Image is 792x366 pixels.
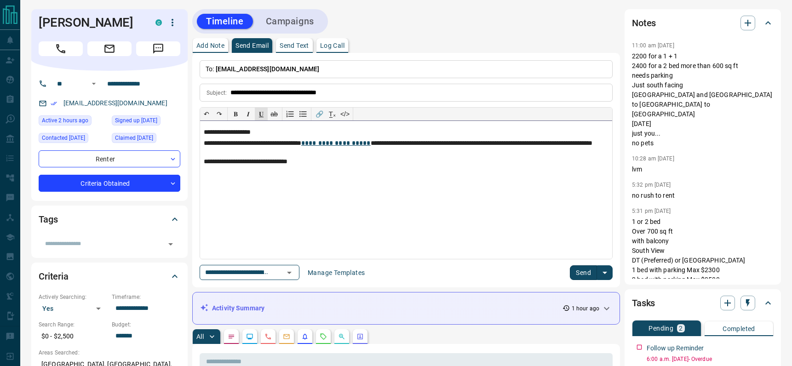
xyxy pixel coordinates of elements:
p: Add Note [196,42,224,49]
s: ab [270,110,278,118]
p: 5:31 pm [DATE] [632,208,671,214]
p: Send Email [235,42,269,49]
span: Claimed [DATE] [115,133,153,143]
div: split button [570,265,613,280]
svg: Requests [320,333,327,340]
button: ↶ [200,108,213,120]
div: Criteria Obtained [39,175,180,192]
p: Send Text [280,42,309,49]
div: Activity Summary1 hour ago [200,300,612,317]
svg: Listing Alerts [301,333,309,340]
p: All [196,333,204,340]
p: Follow up Reminder [647,343,704,353]
p: To: [200,60,613,78]
span: Signed up [DATE] [115,116,157,125]
div: Yes [39,301,107,316]
span: Email [87,41,132,56]
button: ab [268,108,281,120]
p: Activity Summary [212,303,264,313]
button: 𝐁 [229,108,242,120]
p: 2200 for a 1 + 1 2400 for a 2 bed more than 600 sq ft needs parking Just south facing [GEOGRAPHIC... [632,51,774,148]
div: Mon Apr 28 2025 [39,133,107,146]
p: Pending [649,325,673,332]
p: 11:00 am [DATE] [632,42,674,49]
div: Notes [632,12,774,34]
div: Tasks [632,292,774,314]
div: Tue Sep 16 2025 [39,115,107,128]
p: 10:28 am [DATE] [632,155,674,162]
p: 6:00 a.m. [DATE] - Overdue [647,355,774,363]
button: Open [164,238,177,251]
p: $0 - $2,500 [39,329,107,344]
p: Completed [723,326,755,332]
span: Contacted [DATE] [42,133,85,143]
span: [EMAIL_ADDRESS][DOMAIN_NAME] [216,65,320,73]
span: Call [39,41,83,56]
span: Active 2 hours ago [42,116,88,125]
button: Open [283,266,296,279]
button: Bullet list [297,108,310,120]
p: Areas Searched: [39,349,180,357]
button: Campaigns [257,14,323,29]
p: Search Range: [39,320,107,329]
button: 𝐔 [255,108,268,120]
svg: Lead Browsing Activity [246,333,253,340]
p: Subject: [207,89,227,97]
p: Timeframe: [112,293,180,301]
button: Numbered list [284,108,297,120]
button: Send [570,265,597,280]
p: 1 or 2 bed Over 700 sq ft with balcony South View DT (Preferred) or [GEOGRAPHIC_DATA] 1 bed with ... [632,217,774,333]
h2: Tags [39,212,57,227]
button: T̲ₓ [326,108,339,120]
div: condos.ca [155,19,162,26]
svg: Agent Actions [356,333,364,340]
div: Criteria [39,265,180,287]
div: Renter [39,150,180,167]
svg: Emails [283,333,290,340]
div: Wed Sep 25 2024 [112,133,180,146]
h2: Criteria [39,269,69,284]
a: [EMAIL_ADDRESS][DOMAIN_NAME] [63,99,167,107]
span: Message [136,41,180,56]
svg: Opportunities [338,333,345,340]
button: ↷ [213,108,226,120]
div: Tags [39,208,180,230]
button: </> [339,108,351,120]
p: lvm [632,165,774,174]
svg: Calls [264,333,272,340]
p: 2 [679,325,683,332]
h1: [PERSON_NAME] [39,15,142,30]
button: 🔗 [313,108,326,120]
h2: Notes [632,16,656,30]
p: Budget: [112,320,180,329]
svg: Email Verified [51,100,57,107]
p: no rush to rent [632,191,774,200]
h2: Tasks [632,296,655,310]
span: 𝐔 [259,110,264,118]
p: Log Call [320,42,344,49]
button: Timeline [197,14,253,29]
button: Open [88,78,99,89]
p: 5:32 pm [DATE] [632,182,671,188]
button: Manage Templates [302,265,370,280]
svg: Notes [228,333,235,340]
p: Actively Searching: [39,293,107,301]
button: 𝑰 [242,108,255,120]
div: Tue Sep 24 2024 [112,115,180,128]
p: 1 hour ago [572,304,599,313]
